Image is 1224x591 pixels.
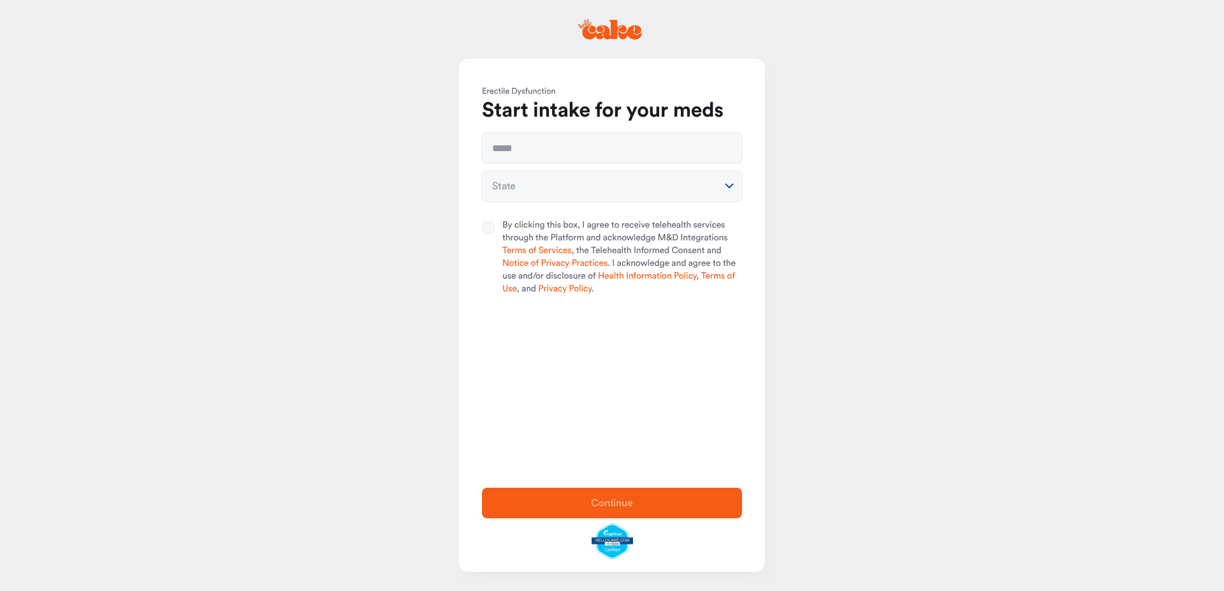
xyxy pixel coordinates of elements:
[598,272,696,281] a: Health Information Policy
[482,85,742,98] div: Erectile Dysfunction
[502,272,735,293] a: Terms of Use
[482,221,495,234] button: By clicking this box, I agree to receive telehealth services through the Platform and acknowledge...
[482,98,742,124] h1: Start intake for your meds
[592,523,633,559] img: legit-script-certified.png
[502,259,608,268] a: Notice of Privacy Practices
[591,498,633,508] span: Continue
[538,284,591,293] a: Privacy Policy
[502,246,571,255] a: Terms of Services
[502,219,742,296] span: By clicking this box, I agree to receive telehealth services through the Platform and acknowledge...
[482,488,742,518] button: Continue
